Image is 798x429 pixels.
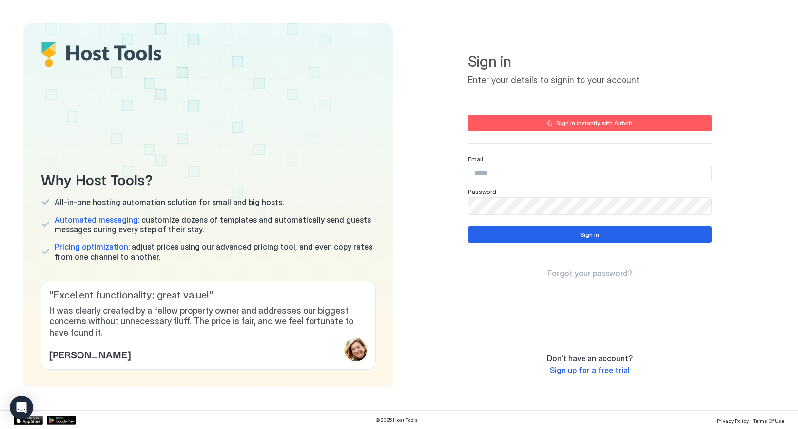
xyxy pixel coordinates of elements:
a: Sign up for a free trial [550,365,630,375]
span: Password [468,188,496,195]
a: Terms Of Use [753,415,784,425]
div: Sign in [580,230,599,239]
span: " Excellent functionality; great value! " [49,289,368,301]
span: Privacy Policy [717,418,749,424]
span: Terms Of Use [753,418,784,424]
span: [PERSON_NAME] [49,347,131,361]
button: Sign in instantly with Airbnb [468,115,712,131]
span: Sign in [468,53,712,71]
div: Open Intercom Messenger [10,396,33,419]
button: Sign in [468,226,712,243]
span: Sign up for a free trial [550,365,630,375]
div: profile [344,338,368,361]
span: Why Host Tools? [41,168,376,189]
span: adjust prices using our advanced pricing tool, and even copy rates from one channel to another. [55,242,376,261]
span: Enter your details to signin to your account [468,75,712,86]
span: It was clearly created by a fellow property owner and addresses our biggest concerns without unne... [49,305,368,338]
span: Don't have an account? [547,354,633,363]
div: Sign in instantly with Airbnb [556,119,633,128]
input: Input Field [468,198,711,214]
span: Forgot your password? [547,268,632,278]
span: Email [468,155,483,163]
a: Privacy Policy [717,415,749,425]
a: Forgot your password? [547,268,632,279]
span: Pricing optimization: [55,242,130,252]
input: Input Field [468,165,711,182]
span: All-in-one hosting automation solution for small and big hosts. [55,197,284,207]
span: © 2025 Host Tools [375,417,418,423]
span: Automated messaging: [55,215,139,224]
a: Google Play Store [47,416,76,425]
span: customize dozens of templates and automatically send guests messages during every step of their s... [55,215,376,234]
a: App Store [14,416,43,425]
